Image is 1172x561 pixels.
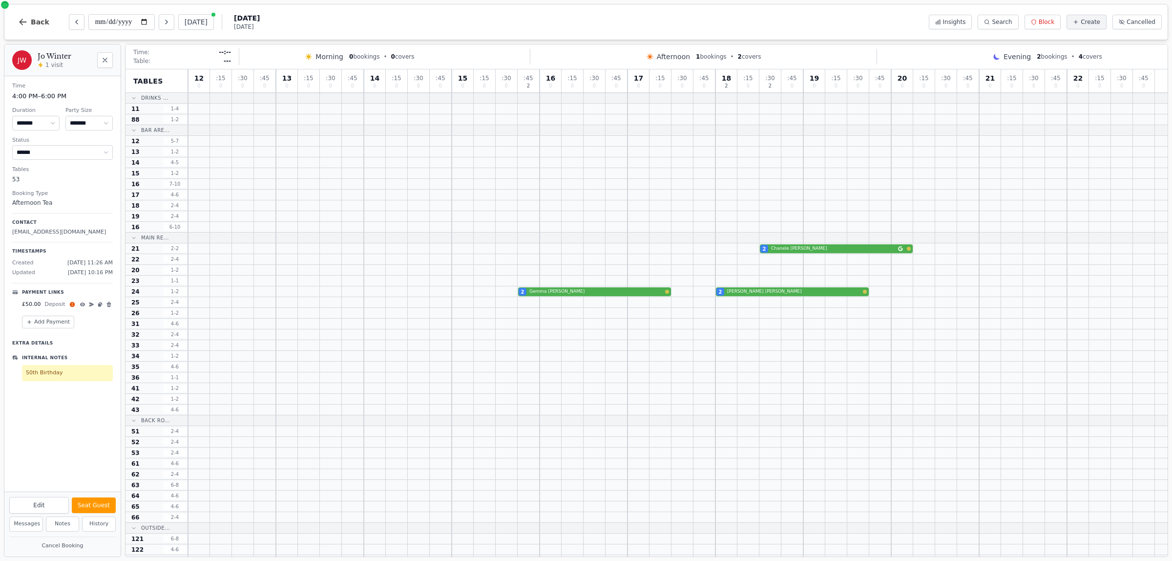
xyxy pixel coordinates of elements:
span: bookings [696,53,726,61]
button: Resend email [87,300,95,310]
dt: Status [12,136,113,145]
span: 0 [549,84,552,88]
span: Created [12,259,34,267]
span: Main Re... [141,234,169,241]
span: Back [31,19,49,25]
span: 4 - 6 [163,191,187,198]
span: 52 [131,438,140,446]
span: 32 [131,331,140,339]
span: : 15 [216,75,225,81]
span: 20 [898,75,907,82]
span: : 45 [611,75,621,81]
span: 4 - 6 [163,492,187,499]
span: • [731,53,734,61]
button: Cancel Booking [9,540,116,552]
span: : 30 [677,75,687,81]
button: Search [978,15,1018,29]
span: : 30 [326,75,335,81]
span: 4 - 6 [163,460,187,467]
span: 6 - 8 [163,481,187,489]
span: Gemma [PERSON_NAME] [529,288,663,295]
span: 1 - 2 [163,352,187,360]
span: --:-- [219,48,231,56]
span: 1 - 2 [163,395,187,403]
span: 15 [458,75,467,82]
span: 2 [1037,53,1041,60]
span: [DATE] [234,23,260,31]
span: : 15 [1007,75,1016,81]
button: View details [79,300,86,310]
span: 2 [763,245,766,253]
span: [DATE] 10:16 PM [68,269,113,277]
span: 4 - 6 [163,546,187,553]
span: 53 [131,449,140,457]
span: 0 [351,84,354,88]
span: 0 [571,84,574,88]
span: : 30 [414,75,423,81]
span: Bar Are... [141,127,169,134]
span: Deposit [45,301,65,309]
span: 1 - 2 [163,116,187,123]
span: 16 [131,223,140,231]
span: : 30 [765,75,774,81]
span: 2 - 4 [163,213,187,220]
span: 14 [131,159,140,167]
span: Time: [133,48,149,56]
span: 0 [857,84,859,88]
span: 1 - 2 [163,266,187,274]
span: 18 [722,75,731,82]
h2: Jo Winter [38,51,91,61]
span: 16 [131,180,140,188]
span: 62 [131,471,140,478]
span: 0 [879,84,881,88]
span: 0 [900,84,903,88]
span: 15 [131,170,140,177]
button: Copy link [96,300,104,310]
span: 26 [131,309,140,317]
span: 0 [505,84,508,88]
span: 0 [483,84,486,88]
span: 0 [417,84,420,88]
span: 0 [395,84,398,88]
button: History [82,517,116,532]
dt: Booking Type [12,190,113,198]
span: 1 - 2 [163,148,187,155]
span: Create [1081,18,1100,26]
span: Updated [12,269,35,277]
span: 0 [966,84,969,88]
span: 17 [131,191,140,199]
span: : 15 [392,75,401,81]
span: 2 - 4 [163,514,187,521]
span: 0 [1076,84,1079,88]
dd: 4:00 PM – 6:00 PM [12,91,113,101]
span: : 30 [589,75,599,81]
span: 1 - 2 [163,288,187,295]
span: 0 [461,84,464,88]
span: 0 [1120,84,1123,88]
span: : 15 [743,75,753,81]
span: 4 - 6 [163,320,187,327]
button: Add Payment [22,316,74,329]
span: 17 [634,75,643,82]
dt: Party Size [65,107,113,115]
span: 0 [329,84,332,88]
span: 2 - 4 [163,256,187,263]
span: 0 [681,84,684,88]
span: 1 - 2 [163,385,187,392]
span: --- [224,57,231,65]
span: : 45 [787,75,796,81]
svg: Google booking [898,246,903,251]
span: 61 [131,460,140,468]
span: 0 [922,84,925,88]
span: Tables [133,76,163,86]
span: 2 - 4 [163,438,187,446]
span: covers [738,53,761,61]
span: 35 [131,363,140,371]
span: : 45 [963,75,972,81]
span: 2 - 4 [163,299,187,306]
span: 43 [131,406,140,414]
button: Notes [46,517,80,532]
span: 122 [131,546,144,554]
button: Block [1025,15,1061,29]
span: 12 [131,137,140,145]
